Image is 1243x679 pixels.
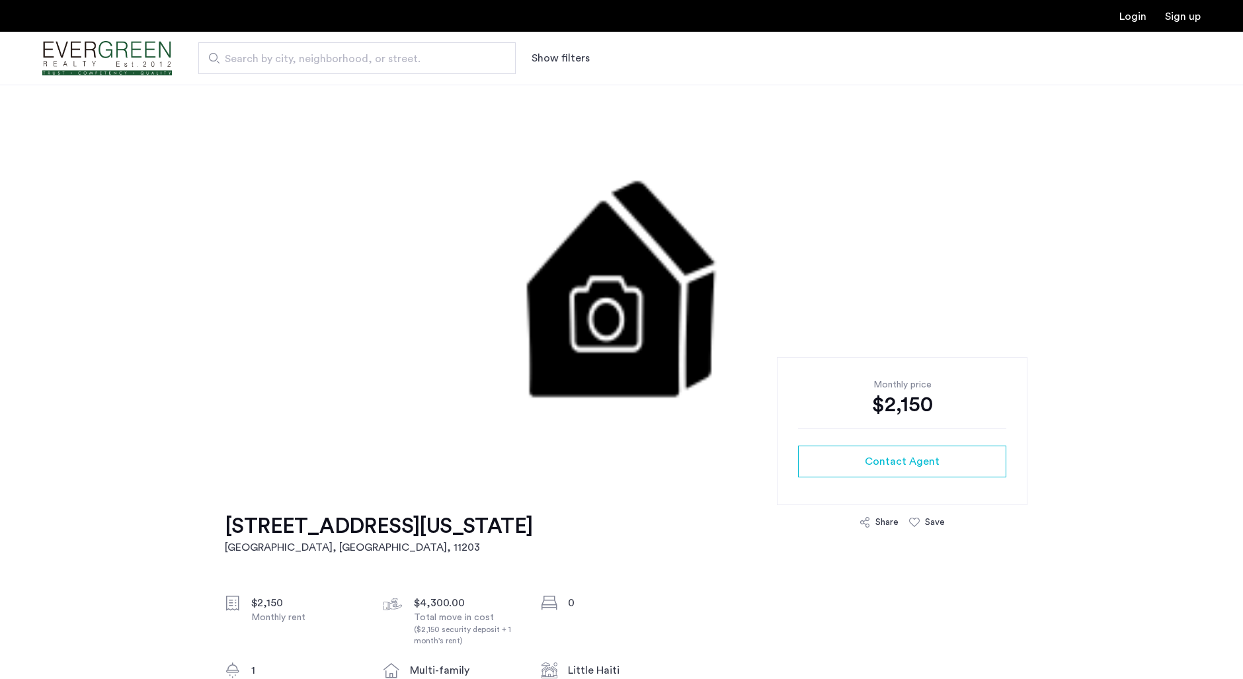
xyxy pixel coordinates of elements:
[225,513,532,539] h1: [STREET_ADDRESS][US_STATE]
[798,391,1006,418] div: $2,150
[225,539,532,555] h2: [GEOGRAPHIC_DATA], [GEOGRAPHIC_DATA] , 11203
[198,42,516,74] input: Apartment Search
[225,51,479,67] span: Search by city, neighborhood, or street.
[414,595,525,611] div: $4,300.00
[42,34,172,83] img: logo
[925,516,945,529] div: Save
[1187,626,1230,666] iframe: chat widget
[568,595,679,611] div: 0
[251,595,362,611] div: $2,150
[42,34,172,83] a: Cazamio Logo
[865,454,940,469] span: Contact Agent
[414,624,525,647] div: ($2,150 security deposit + 1 month's rent)
[414,611,525,647] div: Total move in cost
[875,516,899,529] div: Share
[568,662,679,678] div: Little Haiti
[798,378,1006,391] div: Monthly price
[1165,11,1201,22] a: Registration
[798,446,1006,477] button: button
[410,662,521,678] div: multi-family
[225,513,532,555] a: [STREET_ADDRESS][US_STATE][GEOGRAPHIC_DATA], [GEOGRAPHIC_DATA], 11203
[532,50,590,66] button: Show or hide filters
[223,85,1019,481] img: 2.gif
[1119,11,1146,22] a: Login
[251,662,362,678] div: 1
[251,611,362,624] div: Monthly rent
